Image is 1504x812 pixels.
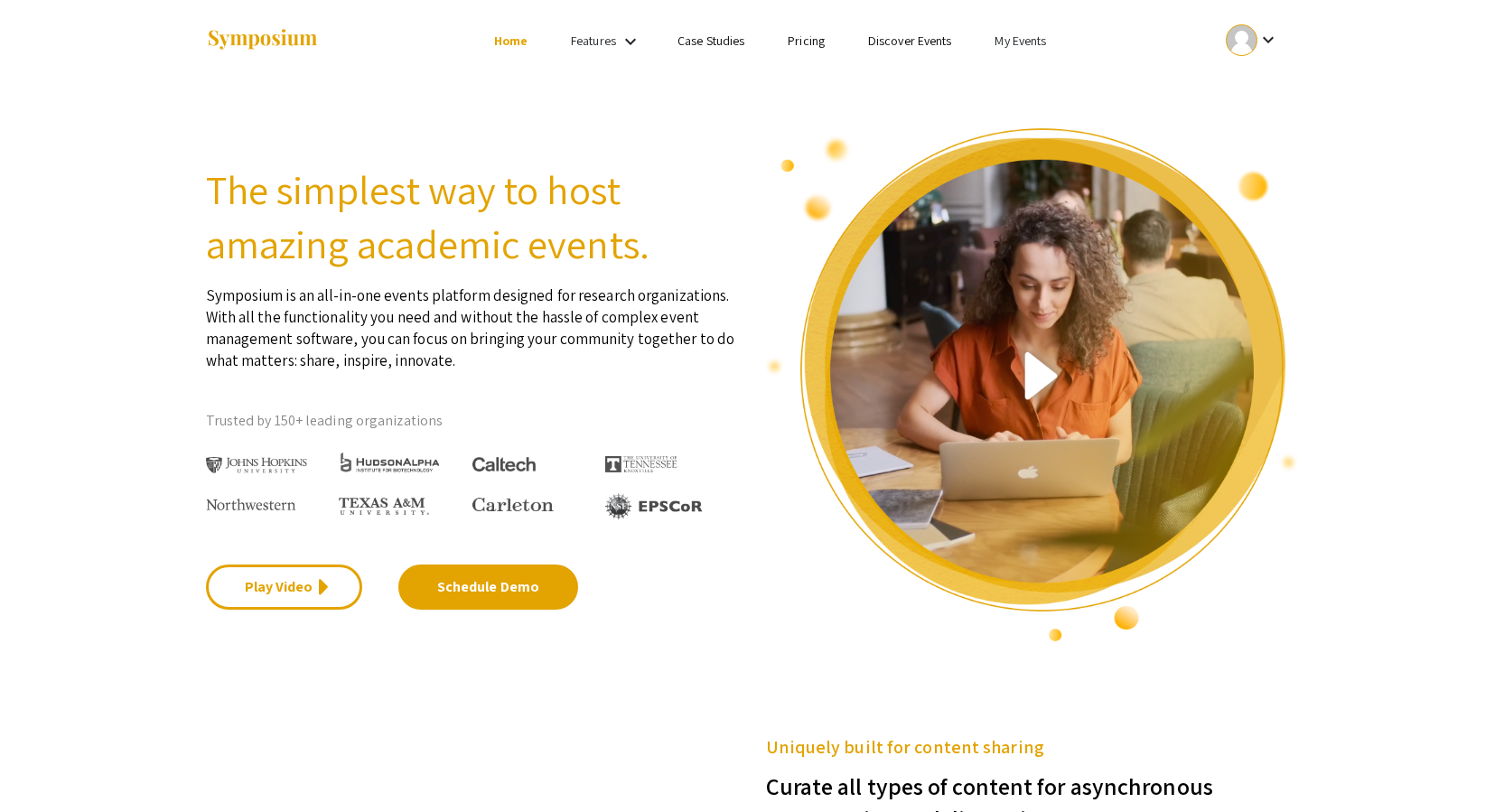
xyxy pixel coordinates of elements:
[206,565,362,610] a: Play Video
[206,163,739,271] h2: The simplest way to host amazing academic events.
[472,498,554,512] img: Carleton
[620,31,641,52] mat-icon: Expand Features list
[605,456,677,472] img: The University of Tennessee
[1257,29,1279,51] mat-icon: Expand account dropdown
[1427,731,1490,798] iframe: Chat
[398,565,578,610] a: Schedule Demo
[788,33,825,49] a: Pricing
[206,28,319,52] img: Symposium by ForagerOne
[206,407,739,434] p: Trusted by 150+ leading organizations
[677,33,744,49] a: Case Studies
[605,493,705,519] img: EPSCOR
[472,457,536,472] img: Caltech
[766,733,1299,761] h5: Uniquely built for content sharing
[995,33,1046,49] a: My Events
[868,33,952,49] a: Discover Events
[766,126,1299,643] img: video overview of Symposium
[1207,20,1298,61] button: Expand account dropdown
[494,33,528,49] a: Home
[206,271,739,371] p: Symposium is an all-in-one events platform designed for research organizations. With all the func...
[339,452,441,472] img: HudsonAlpha
[206,457,308,474] img: Johns Hopkins University
[339,498,429,516] img: Texas A&M University
[571,33,616,49] a: Features
[206,499,296,509] img: Northwestern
